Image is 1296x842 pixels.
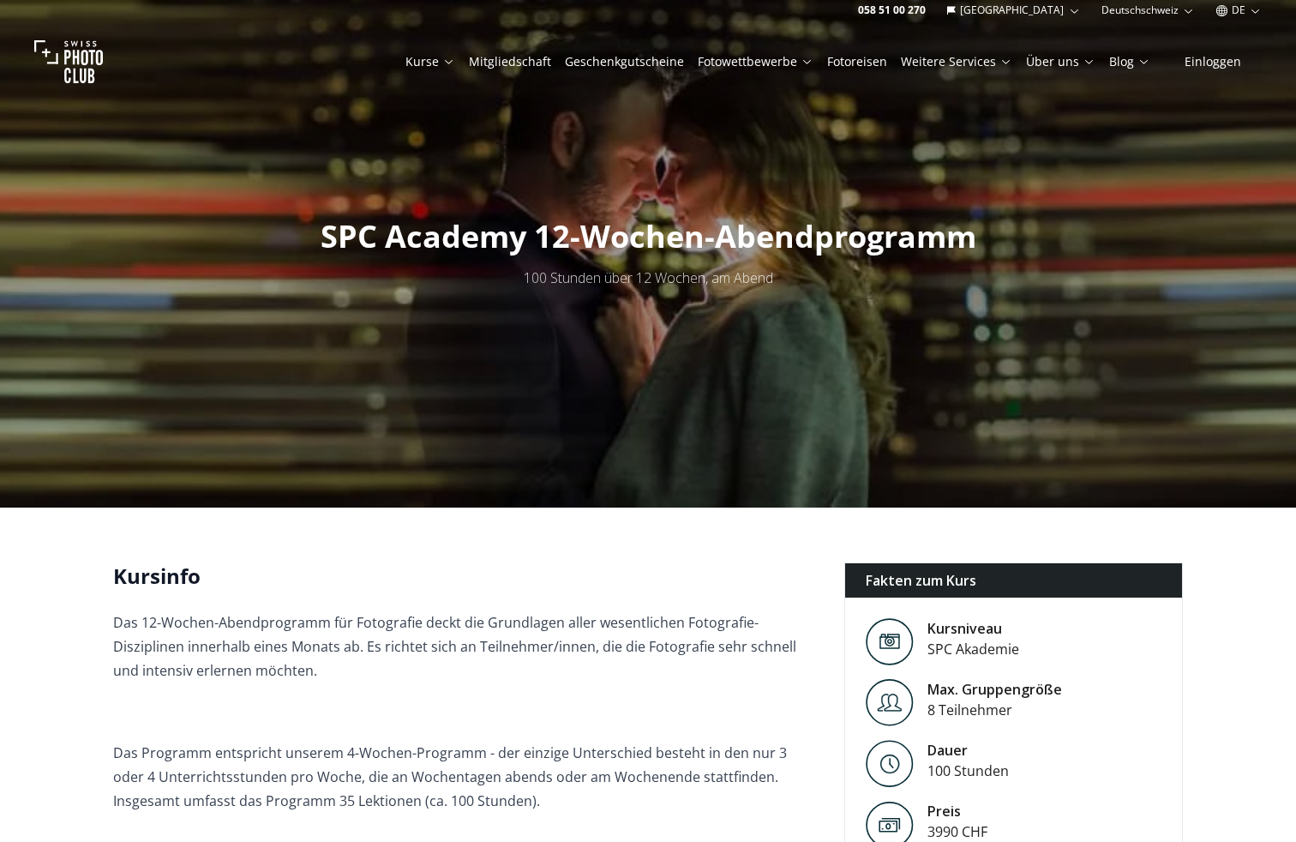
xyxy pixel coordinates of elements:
div: Max. Gruppengröße [927,679,1062,700]
button: Geschenkgutscheine [558,50,691,74]
a: Über uns [1026,53,1095,70]
a: Kurse [405,53,455,70]
div: Kursniveau [927,618,1019,639]
button: Fotowettbewerbe [691,50,820,74]
button: Blog [1102,50,1157,74]
p: Das Programm entspricht unserem 4-Wochen-Programm - der einzige Unterschied besteht in den nur 3 ... [113,741,817,813]
a: 058 51 00 270 [858,3,926,17]
a: Fotoreisen [827,53,887,70]
button: Weitere Services [894,50,1019,74]
img: Level [866,618,914,665]
a: Mitgliedschaft [469,53,551,70]
span: 100 Stunden über 12 Wochen, am Abend [524,268,773,287]
img: Swiss photo club [34,27,103,96]
div: 3990 CHF [927,821,992,842]
h2: Kursinfo [113,562,817,590]
div: Preis [927,801,992,821]
button: Einloggen [1164,50,1262,74]
button: Mitgliedschaft [462,50,558,74]
a: Fotowettbewerbe [698,53,813,70]
button: Fotoreisen [820,50,894,74]
a: Weitere Services [901,53,1012,70]
div: Dauer [927,740,1009,761]
a: Blog [1109,53,1150,70]
div: SPC Akademie [927,639,1019,659]
div: 100 Stunden [927,761,1009,781]
div: Fakten zum Kurs [845,563,1182,598]
img: Level [866,679,914,726]
p: Das 12-Wochen-Abendprogramm für Fotografie deckt die Grundlagen aller wesentlichen Fotografie-Dis... [113,610,817,683]
button: Kurse [399,50,462,74]
img: Level [866,740,914,787]
a: Geschenkgutscheine [565,53,684,70]
div: 8 Teilnehmer [927,700,1062,720]
button: Über uns [1019,50,1102,74]
span: SPC Academy 12-Wochen-Abendprogramm [321,215,976,257]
